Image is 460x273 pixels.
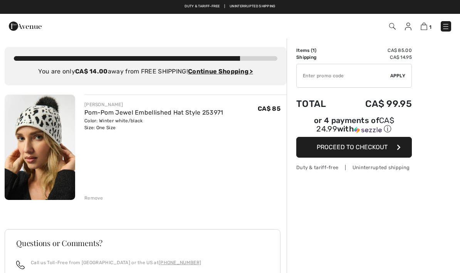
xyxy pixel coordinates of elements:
img: Menu [442,23,450,30]
div: You are only away from FREE SHIPPING! [14,67,277,76]
img: Pom-Pom Jewel Embellished Hat Style 253971 [5,95,75,200]
td: Items ( ) [296,47,341,54]
img: Sezzle [354,127,382,133]
input: Promo code [297,64,390,87]
div: Color: Winter white/black Size: One Size [84,117,223,131]
div: Remove [84,195,103,201]
img: 1ère Avenue [9,18,42,34]
a: Continue Shopping > [188,68,253,75]
img: call [16,261,25,269]
span: Apply [390,72,406,79]
span: 1 [429,24,431,30]
td: CA$ 14.95 [341,54,412,61]
img: Search [389,23,396,30]
span: 1 [312,48,315,53]
a: 1ère Avenue [9,22,42,29]
td: Total [296,91,341,117]
div: Duty & tariff-free | Uninterrupted shipping [296,164,412,171]
a: 1 [421,22,431,31]
a: Pom-Pom Jewel Embellished Hat Style 253971 [84,109,223,116]
strong: CA$ 14.00 [75,68,108,75]
td: CA$ 85.00 [341,47,412,54]
span: CA$ 24.99 [316,116,394,133]
img: Shopping Bag [421,23,427,30]
img: My Info [405,23,411,30]
td: Shipping [296,54,341,61]
div: or 4 payments of with [296,117,412,134]
p: Call us Toll-Free from [GEOGRAPHIC_DATA] or the US at [31,259,201,266]
div: or 4 payments ofCA$ 24.99withSezzle Click to learn more about Sezzle [296,117,412,137]
span: CA$ 85 [258,105,280,112]
div: [PERSON_NAME] [84,101,223,108]
span: Proceed to Checkout [317,143,388,151]
td: CA$ 99.95 [341,91,412,117]
a: [PHONE_NUMBER] [159,260,201,265]
h3: Questions or Comments? [16,239,269,247]
button: Proceed to Checkout [296,137,412,158]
